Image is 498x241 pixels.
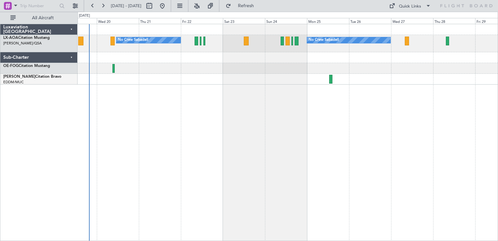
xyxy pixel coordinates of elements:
[386,1,434,11] button: Quick Links
[20,1,57,11] input: Trip Number
[433,18,475,24] div: Thu 28
[3,75,61,79] a: [PERSON_NAME]Citation Bravo
[3,80,24,85] a: EDDM/MUC
[265,18,307,24] div: Sun 24
[391,18,433,24] div: Wed 27
[79,13,90,19] div: [DATE]
[309,35,339,45] div: No Crew Sabadell
[181,18,223,24] div: Fri 22
[399,3,421,10] div: Quick Links
[17,16,69,20] span: All Aircraft
[97,18,139,24] div: Wed 20
[7,13,71,23] button: All Aircraft
[111,3,141,9] span: [DATE] - [DATE]
[232,4,260,8] span: Refresh
[349,18,391,24] div: Tue 26
[223,18,265,24] div: Sat 23
[3,36,50,40] a: LX-AOACitation Mustang
[3,75,35,79] span: [PERSON_NAME]
[223,1,262,11] button: Refresh
[118,35,148,45] div: No Crew Sabadell
[3,41,42,46] a: [PERSON_NAME]/QSA
[3,36,18,40] span: LX-AOA
[3,64,50,68] a: OE-FOGCitation Mustang
[3,64,19,68] span: OE-FOG
[139,18,181,24] div: Thu 21
[307,18,349,24] div: Mon 25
